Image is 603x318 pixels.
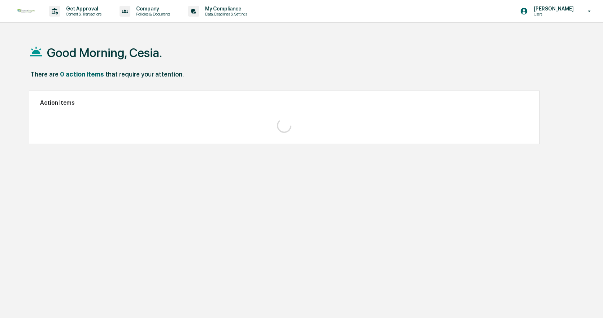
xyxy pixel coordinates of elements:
p: Users [528,12,577,17]
img: logo [17,9,35,13]
div: There are [30,70,58,78]
p: Policies & Documents [130,12,174,17]
h1: Good Morning, Cesia. [47,45,162,60]
p: My Compliance [199,6,251,12]
p: Data, Deadlines & Settings [199,12,251,17]
p: [PERSON_NAME] [528,6,577,12]
h2: Action Items [40,99,529,106]
p: Company [130,6,174,12]
div: that require your attention. [105,70,184,78]
p: Content & Transactions [60,12,105,17]
div: 0 action items [60,70,104,78]
p: Get Approval [60,6,105,12]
